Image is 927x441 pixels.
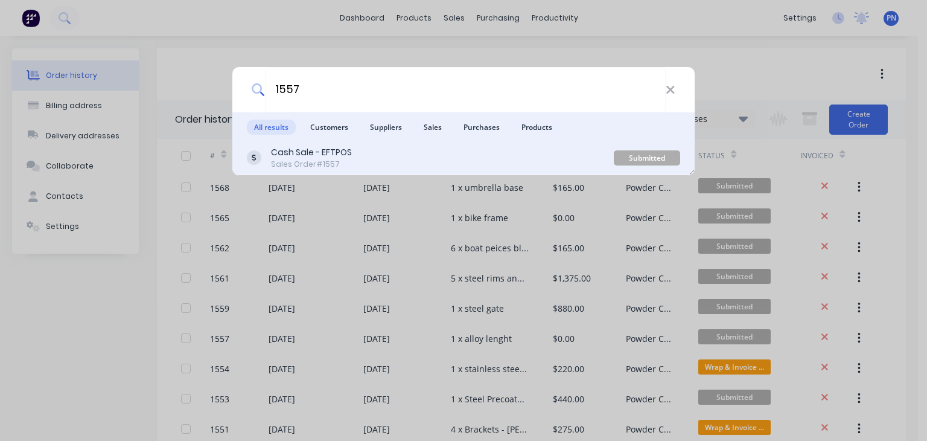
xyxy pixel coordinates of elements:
span: Customers [303,120,355,135]
span: All results [247,120,296,135]
span: Sales [416,120,449,135]
span: Products [514,120,559,135]
span: Purchases [456,120,507,135]
div: Sales Order #1557 [271,159,352,170]
div: Submitted [614,150,680,166]
input: Start typing a customer or supplier name to create a new order... [265,67,666,112]
div: Cash Sale - EFTPOS [271,146,352,159]
span: Suppliers [363,120,409,135]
